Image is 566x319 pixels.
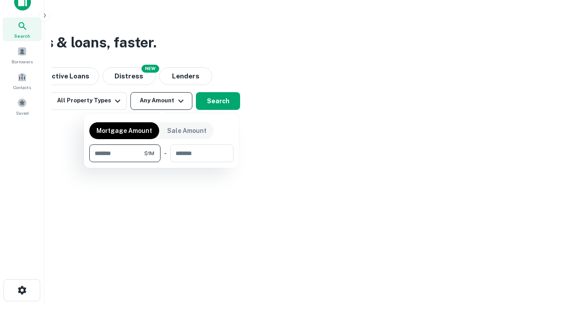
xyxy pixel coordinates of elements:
[144,149,154,157] span: $1M
[96,126,152,136] p: Mortgage Amount
[522,248,566,291] iframe: Chat Widget
[167,126,207,136] p: Sale Amount
[164,144,167,162] div: -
